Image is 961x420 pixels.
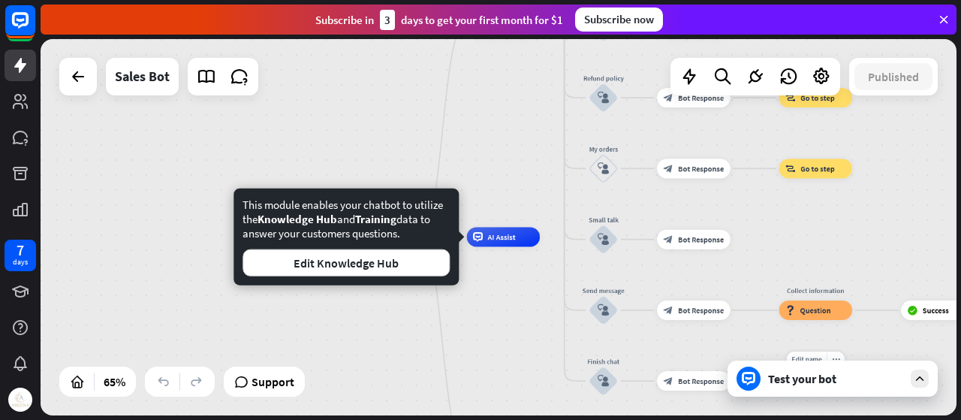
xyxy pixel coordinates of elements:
[664,164,673,174] i: block_bot_response
[12,6,57,51] button: Open LiveChat chat widget
[768,371,903,386] div: Test your bot
[258,212,337,226] span: Knowledge Hub
[574,357,633,367] div: Finish chat
[785,93,796,103] i: block_goto
[678,164,724,174] span: Bot Response
[315,10,563,30] div: Subscribe in days to get your first month for $1
[574,215,633,225] div: Small talk
[575,8,663,32] div: Subscribe now
[115,58,170,95] div: Sales Bot
[791,355,821,364] span: Edit name
[854,63,932,90] button: Published
[5,240,36,271] a: 7 days
[785,305,795,315] i: block_question
[355,212,396,226] span: Training
[923,305,949,315] span: Success
[243,198,450,276] div: This module enables your chatbot to utilize the and data to answer your customers questions.
[17,243,24,257] div: 7
[598,92,610,104] i: block_user_input
[13,257,28,267] div: days
[908,305,918,315] i: block_success
[832,355,839,363] i: more_horiz
[488,232,516,242] span: AI Assist
[574,74,633,83] div: Refund policy
[772,286,860,295] div: Collect information
[800,305,831,315] span: Question
[678,234,724,244] span: Bot Response
[574,144,633,154] div: My orders
[598,304,610,316] i: block_user_input
[800,164,835,174] span: Go to step
[664,305,673,315] i: block_bot_response
[380,10,395,30] div: 3
[678,93,724,103] span: Bot Response
[800,93,835,103] span: Go to step
[664,376,673,386] i: block_bot_response
[243,249,450,276] button: Edit Knowledge Hub
[664,93,673,103] i: block_bot_response
[574,286,633,295] div: Send message
[598,375,610,387] i: block_user_input
[598,234,610,246] i: block_user_input
[678,305,724,315] span: Bot Response
[598,163,610,175] i: block_user_input
[678,376,724,386] span: Bot Response
[785,164,796,174] i: block_goto
[664,234,673,244] i: block_bot_response
[99,370,130,394] div: 65%
[252,370,294,394] span: Support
